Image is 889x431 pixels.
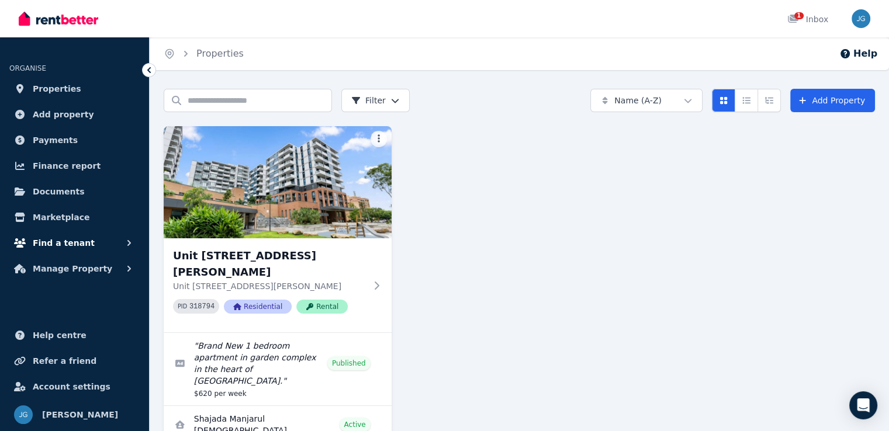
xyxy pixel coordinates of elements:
[33,236,95,250] span: Find a tenant
[9,77,140,100] a: Properties
[852,9,870,28] img: Julian Garness
[150,37,258,70] nav: Breadcrumb
[33,82,81,96] span: Properties
[787,13,828,25] div: Inbox
[590,89,703,112] button: Name (A-Z)
[839,47,877,61] button: Help
[42,408,118,422] span: [PERSON_NAME]
[33,159,101,173] span: Finance report
[614,95,662,106] span: Name (A-Z)
[33,262,112,276] span: Manage Property
[14,405,33,424] img: Julian Garness
[712,89,735,112] button: Card view
[33,354,96,368] span: Refer a friend
[33,133,78,147] span: Payments
[9,180,140,203] a: Documents
[33,185,85,199] span: Documents
[33,107,94,121] span: Add property
[164,333,392,405] a: Edit listing: Brand New 1 bedroom apartment in garden complex in the heart of Bankstown.
[371,131,387,147] button: More options
[9,64,46,72] span: ORGANISE
[189,303,215,311] code: 318794
[794,12,804,19] span: 1
[178,303,187,310] small: PID
[9,103,140,126] a: Add property
[173,248,366,280] h3: Unit [STREET_ADDRESS][PERSON_NAME]
[9,375,140,398] a: Account settings
[33,328,87,342] span: Help centre
[173,280,366,292] p: Unit [STREET_ADDRESS][PERSON_NAME]
[196,48,244,59] a: Properties
[351,95,386,106] span: Filter
[757,89,781,112] button: Expanded list view
[9,154,140,178] a: Finance report
[9,257,140,280] button: Manage Property
[224,300,292,314] span: Residential
[9,128,140,152] a: Payments
[33,210,89,224] span: Marketplace
[341,89,410,112] button: Filter
[9,324,140,347] a: Help centre
[9,231,140,255] button: Find a tenant
[712,89,781,112] div: View options
[790,89,875,112] a: Add Property
[9,349,140,373] a: Refer a friend
[164,126,392,238] img: Unit 504/25 Meredith Street, Bankstown
[19,10,98,27] img: RentBetter
[296,300,348,314] span: Rental
[849,391,877,419] div: Open Intercom Messenger
[164,126,392,332] a: Unit 504/25 Meredith Street, BankstownUnit [STREET_ADDRESS][PERSON_NAME]Unit [STREET_ADDRESS][PER...
[735,89,758,112] button: Compact list view
[9,206,140,229] a: Marketplace
[33,380,110,394] span: Account settings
